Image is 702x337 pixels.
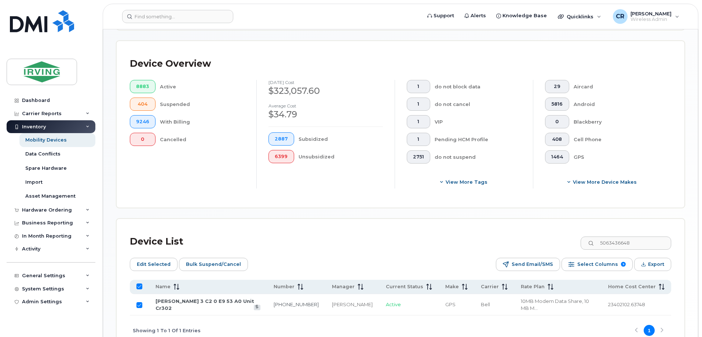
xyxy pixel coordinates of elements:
[160,115,245,128] div: With Billing
[130,80,156,93] button: 8883
[407,80,430,93] button: 1
[630,17,672,22] span: Wireless Admin
[581,237,671,250] input: Search Device List ...
[459,8,491,23] a: Alerts
[551,119,563,125] span: 0
[551,154,563,160] span: 1464
[512,259,553,270] span: Send Email/SMS
[130,133,156,146] button: 0
[275,154,288,160] span: 6399
[574,80,660,93] div: Aircard
[435,133,522,146] div: Pending HCM Profile
[156,283,171,290] span: Name
[521,283,545,290] span: Rate Plan
[553,9,606,24] div: Quicklinks
[254,305,261,310] a: View Last Bill
[496,258,560,271] button: Send Email/SMS
[545,115,569,128] button: 0
[130,232,183,251] div: Device List
[435,98,522,111] div: do not cancel
[630,11,672,17] span: [PERSON_NAME]
[386,301,401,307] span: Active
[179,258,248,271] button: Bulk Suspend/Cancel
[407,175,521,188] button: View more tags
[122,10,233,23] input: Find something...
[407,133,430,146] button: 1
[545,133,569,146] button: 408
[481,283,499,290] span: Carrier
[551,136,563,142] span: 408
[299,150,383,163] div: Unsubsidized
[274,301,319,307] a: [PHONE_NUMBER]
[268,132,294,146] button: 2887
[644,325,655,336] button: Page 1
[621,262,626,267] span: 9
[574,150,660,164] div: GPS
[413,136,424,142] span: 1
[422,8,459,23] a: Support
[574,98,660,111] div: Android
[608,301,645,307] span: 23402102.63748
[545,175,659,188] button: View More Device Makes
[268,103,383,108] h4: Average cost
[574,115,660,128] div: Blackberry
[413,119,424,125] span: 1
[577,259,618,270] span: Select Columns
[567,14,593,19] span: Quicklinks
[156,298,254,311] a: [PERSON_NAME] 3 C2 0 E9 53 A0 Unit Cr302
[136,101,149,107] span: 404
[407,98,430,111] button: 1
[574,133,660,146] div: Cell Phone
[130,258,178,271] button: Edit Selected
[130,54,211,73] div: Device Overview
[551,101,563,107] span: 5816
[634,258,671,271] button: Export
[274,283,295,290] span: Number
[562,258,633,271] button: Select Columns 9
[186,259,241,270] span: Bulk Suspend/Cancel
[268,150,294,163] button: 6399
[573,179,637,186] span: View More Device Makes
[332,301,373,308] div: [PERSON_NAME]
[545,80,569,93] button: 29
[446,179,487,186] span: View more tags
[413,84,424,89] span: 1
[133,325,201,336] span: Showing 1 To 1 Of 1 Entries
[471,12,486,19] span: Alerts
[407,115,430,128] button: 1
[435,150,522,164] div: do not suspend
[551,84,563,89] span: 29
[413,154,424,160] span: 2751
[275,136,288,142] span: 2887
[608,9,684,24] div: Crystal Rowe
[268,85,383,97] div: $323,057.60
[136,84,149,89] span: 8883
[434,12,454,19] span: Support
[386,283,423,290] span: Current Status
[445,283,459,290] span: Make
[160,98,245,111] div: Suspended
[136,136,149,142] span: 0
[160,80,245,93] div: Active
[435,115,522,128] div: VIP
[545,98,569,111] button: 5816
[435,80,522,93] div: do not block data
[521,298,589,311] span: 10MB Modem Data Share, 10 MB Modem Share Plan
[332,283,355,290] span: Manager
[130,98,156,111] button: 404
[502,12,547,19] span: Knowledge Base
[268,80,383,85] h4: [DATE] cost
[130,115,156,128] button: 9246
[137,259,171,270] span: Edit Selected
[407,150,430,164] button: 2751
[445,301,456,307] span: GPS
[299,132,383,146] div: Subsidized
[136,119,149,125] span: 9246
[481,301,490,307] span: Bell
[491,8,552,23] a: Knowledge Base
[160,133,245,146] div: Cancelled
[545,150,569,164] button: 1464
[268,108,383,121] div: $34.79
[413,101,424,107] span: 1
[608,283,656,290] span: Home Cost Center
